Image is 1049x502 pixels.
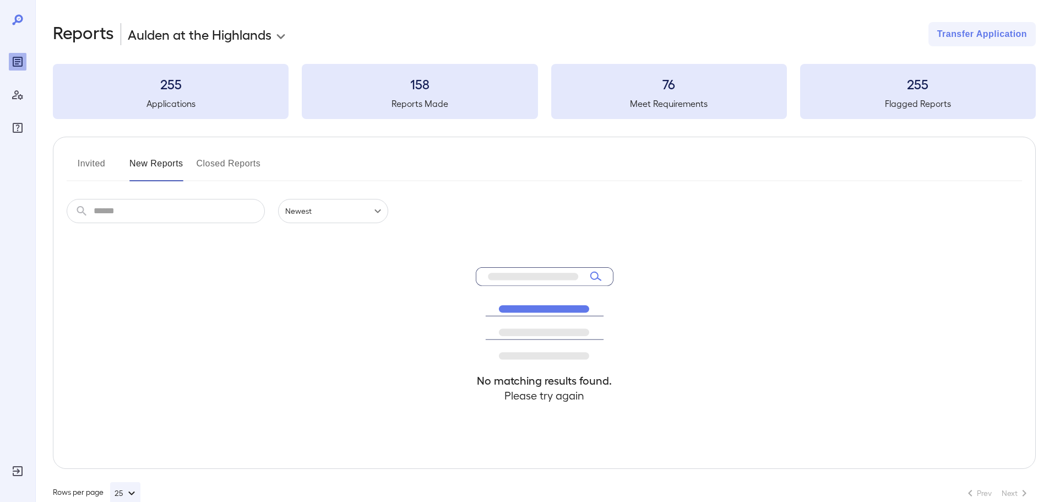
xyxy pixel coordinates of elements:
h5: Flagged Reports [800,97,1036,110]
h3: 76 [551,75,787,93]
button: New Reports [129,155,183,181]
h5: Reports Made [302,97,537,110]
button: Invited [67,155,116,181]
div: FAQ [9,119,26,137]
h5: Meet Requirements [551,97,787,110]
div: Manage Users [9,86,26,104]
p: Aulden at the Highlands [128,25,271,43]
button: Transfer Application [928,22,1036,46]
h3: 158 [302,75,537,93]
div: Reports [9,53,26,71]
h3: 255 [53,75,289,93]
summary: 255Applications158Reports Made76Meet Requirements255Flagged Reports [53,64,1036,119]
h2: Reports [53,22,114,46]
button: Closed Reports [197,155,261,181]
h4: Please try again [476,388,613,403]
div: Log Out [9,462,26,480]
nav: pagination navigation [959,484,1036,502]
h4: No matching results found. [476,373,613,388]
h5: Applications [53,97,289,110]
h3: 255 [800,75,1036,93]
div: Newest [278,199,388,223]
